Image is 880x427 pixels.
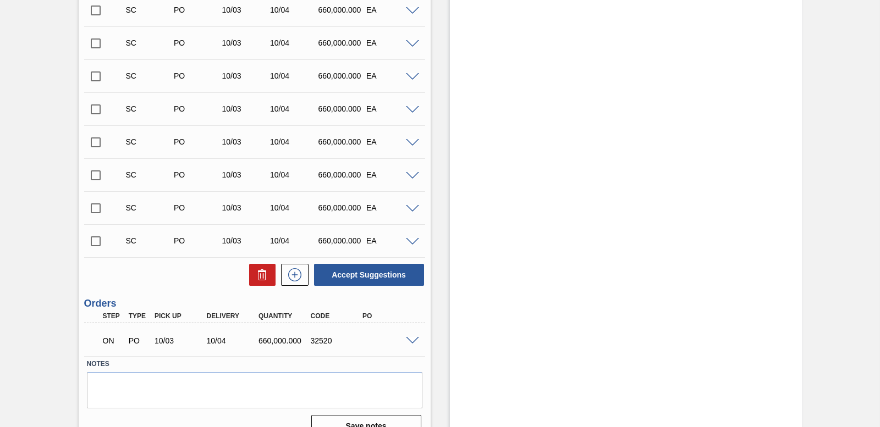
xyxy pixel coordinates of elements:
div: 10/03/2025 [219,5,272,14]
label: Notes [87,356,422,372]
div: Purchase order [171,104,224,113]
button: Accept Suggestions [314,264,424,286]
div: Suggestion Created [123,104,176,113]
div: Purchase order [171,236,224,245]
div: 660,000.000 [316,38,369,47]
div: 660,000.000 [316,203,369,212]
h3: Orders [84,298,425,309]
div: 10/03/2025 [219,38,272,47]
div: Pick up [152,312,209,320]
div: 32520 [308,336,365,345]
div: 10/04/2025 [267,203,320,212]
div: 10/04/2025 [267,71,320,80]
div: Accept Suggestions [309,263,425,287]
div: EA [364,71,416,80]
div: Purchase order [126,336,152,345]
div: Purchase order [171,137,224,146]
div: Suggestion Created [123,5,176,14]
div: EA [364,236,416,245]
div: 10/03/2025 [219,170,272,179]
div: 10/03/2025 [219,236,272,245]
div: 10/03/2025 [219,104,272,113]
div: EA [364,104,416,113]
div: 10/04/2025 [267,38,320,47]
div: 10/04/2025 [267,137,320,146]
div: Suggestion Created [123,203,176,212]
div: 660,000.000 [316,137,369,146]
div: Purchase order [171,38,224,47]
div: Negotiating Order [100,329,127,353]
div: 10/03/2025 [219,203,272,212]
div: 660,000.000 [316,5,369,14]
div: New suggestion [276,264,309,286]
div: PO [360,312,417,320]
div: 10/03/2025 [152,336,209,345]
div: 10/04/2025 [267,170,320,179]
div: 660,000.000 [316,236,369,245]
div: Quantity [256,312,313,320]
div: Suggestion Created [123,170,176,179]
div: 10/04/2025 [267,5,320,14]
div: 660,000.000 [316,104,369,113]
div: 10/04/2025 [204,336,261,345]
div: Suggestion Created [123,38,176,47]
div: Suggestion Created [123,137,176,146]
div: Purchase order [171,203,224,212]
div: Purchase order [171,71,224,80]
div: 10/04/2025 [267,236,320,245]
div: Delivery [204,312,261,320]
div: 660,000.000 [316,71,369,80]
div: Type [126,312,152,320]
div: 10/03/2025 [219,137,272,146]
div: EA [364,5,416,14]
div: 10/04/2025 [267,104,320,113]
div: Purchase order [171,5,224,14]
div: Delete Suggestions [244,264,276,286]
div: Code [308,312,365,320]
div: EA [364,137,416,146]
p: ON [103,336,124,345]
div: 660,000.000 [256,336,313,345]
div: Step [100,312,127,320]
div: Suggestion Created [123,71,176,80]
div: EA [364,38,416,47]
div: Purchase order [171,170,224,179]
div: EA [364,170,416,179]
div: Suggestion Created [123,236,176,245]
div: 660,000.000 [316,170,369,179]
div: EA [364,203,416,212]
div: 10/03/2025 [219,71,272,80]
